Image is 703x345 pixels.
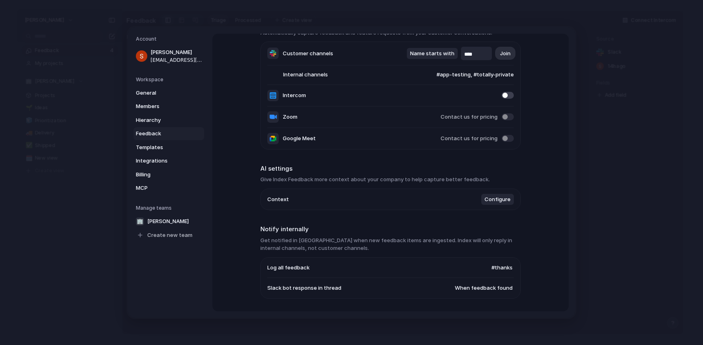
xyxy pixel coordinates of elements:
a: 🏢[PERSON_NAME] [133,215,204,228]
span: Zoom [283,113,297,121]
span: General [136,89,188,97]
span: Billing [136,171,188,179]
span: Feedback [136,130,188,138]
span: Contact us for pricing [441,135,498,143]
button: #thanks [490,263,514,273]
h5: Manage teams [136,204,204,212]
span: Configure [485,195,511,204]
span: #app-testing, #totally-private [421,71,514,79]
a: Billing [133,168,204,181]
span: Hierarchy [136,116,188,124]
h5: Account [136,35,204,43]
span: Intercom [283,91,306,100]
span: Create new team [147,231,192,239]
h5: Workspace [136,76,204,83]
span: Slack bot response in thread [267,284,341,292]
span: Context [267,195,289,204]
span: Google Meet [283,135,316,143]
button: Configure [481,194,514,205]
a: [PERSON_NAME][EMAIL_ADDRESS][DOMAIN_NAME] [133,46,204,66]
span: Integrations [136,157,188,165]
a: Integrations [133,154,204,167]
span: [EMAIL_ADDRESS][DOMAIN_NAME] [151,56,203,64]
span: When feedback found [455,284,513,292]
span: Name starts with [410,50,454,58]
button: Join [495,47,515,60]
span: Customer channels [283,50,333,58]
span: Log all feedback [267,264,310,272]
div: 🏢 [136,217,144,226]
h3: Give Index Feedback more context about your company to help capture better feedback. [260,176,521,184]
a: Feedback [133,127,204,140]
span: [PERSON_NAME] [151,48,203,56]
a: Hierarchy [133,114,204,127]
a: MCP [133,182,204,195]
a: Create new team [133,229,204,242]
span: #thanks [491,264,513,272]
span: Contact us for pricing [441,113,498,121]
h2: Notify internally [260,225,521,234]
span: Members [136,102,188,111]
span: MCP [136,184,188,192]
span: [PERSON_NAME] [147,217,189,226]
h2: AI settings [260,164,521,174]
h3: Get notified in [GEOGRAPHIC_DATA] when new feedback items are ingested. Index will only reply in ... [260,237,521,252]
span: Join [500,50,511,58]
button: When feedback found [454,283,514,293]
span: Internal channels [267,71,328,79]
a: General [133,87,204,100]
button: Name starts with [407,48,458,59]
span: Templates [136,143,188,152]
a: Templates [133,141,204,154]
a: Members [133,100,204,113]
